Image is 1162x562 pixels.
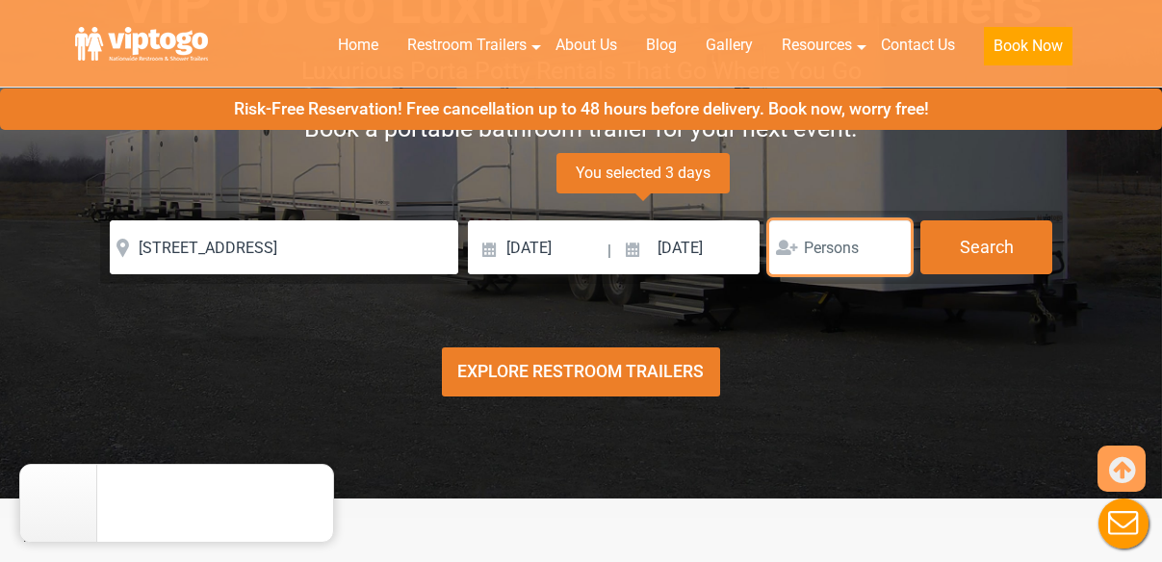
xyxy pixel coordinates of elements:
[632,24,691,66] a: Blog
[866,24,969,66] a: Contact Us
[969,24,1087,77] a: Book Now
[920,220,1052,274] button: Search
[468,220,606,274] input: Delivery
[541,24,632,66] a: About Us
[767,24,866,66] a: Resources
[110,220,458,274] input: Where do you need your restroom?
[323,24,393,66] a: Home
[691,24,767,66] a: Gallery
[556,153,730,193] span: You selected 3 days
[984,27,1072,65] button: Book Now
[769,220,911,274] input: Persons
[393,24,541,66] a: Restroom Trailers
[1085,485,1162,562] button: Live Chat
[442,347,721,396] div: Explore Restroom Trailers
[614,220,761,274] input: Pickup
[607,220,611,282] span: |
